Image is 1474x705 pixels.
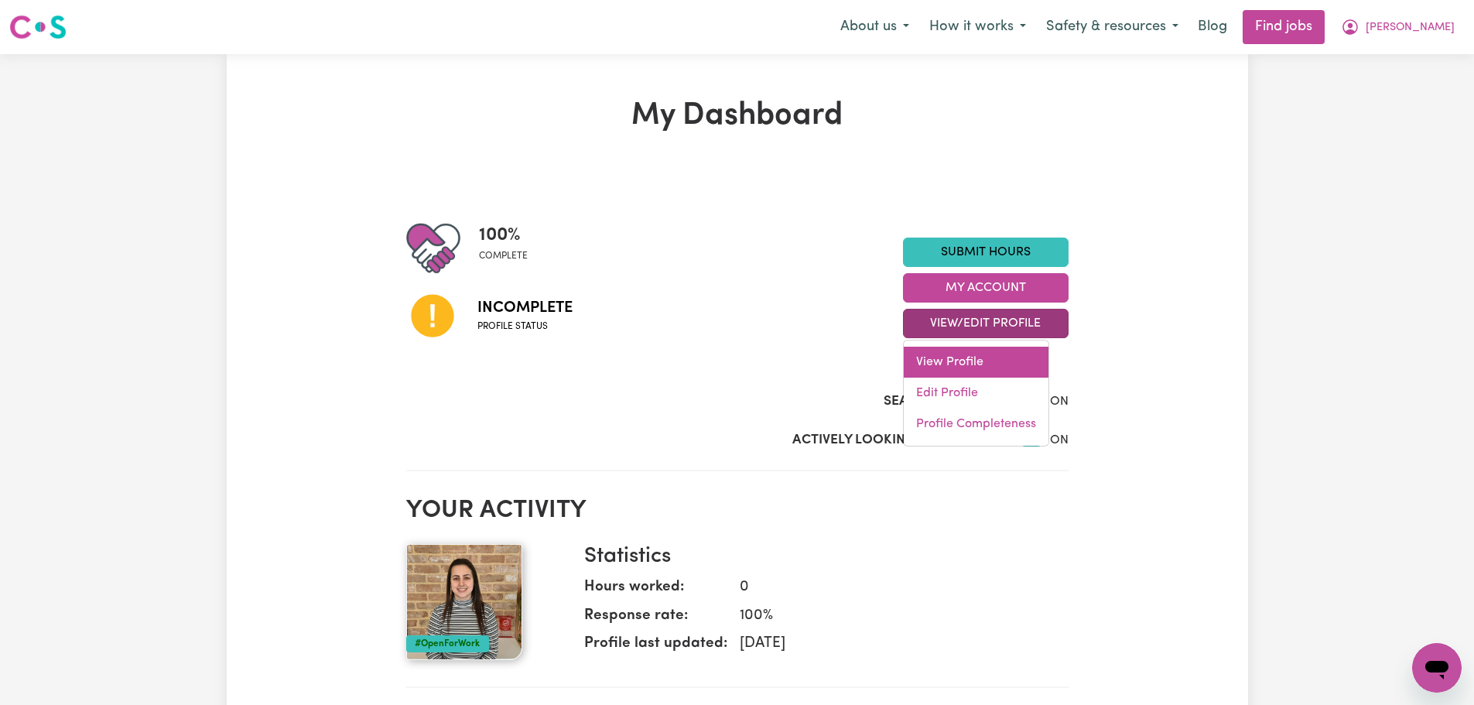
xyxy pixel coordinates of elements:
a: Profile Completeness [904,409,1048,440]
a: Edit Profile [904,378,1048,409]
label: Search Visibility [884,392,1000,412]
button: View/Edit Profile [903,309,1069,338]
span: [PERSON_NAME] [1366,19,1455,36]
h2: Your activity [406,496,1069,525]
div: Profile completeness: 100% [479,221,540,275]
img: Careseekers logo [9,13,67,41]
span: Profile status [477,320,573,334]
dd: 100 % [727,605,1056,628]
a: Find jobs [1243,10,1325,44]
img: Your profile picture [406,544,522,660]
button: How it works [919,11,1036,43]
span: 100 % [479,221,528,249]
button: About us [830,11,919,43]
button: My Account [903,273,1069,303]
h3: Statistics [584,544,1056,570]
span: ON [1050,395,1069,408]
span: ON [1050,434,1069,447]
a: Blog [1188,10,1236,44]
label: Actively Looking for Clients [792,430,1000,450]
iframe: Button to launch messaging window, conversation in progress [1412,643,1462,693]
span: complete [479,249,528,263]
dt: Response rate: [584,605,727,634]
a: Careseekers logo [9,9,67,45]
div: #OpenForWork [406,635,489,652]
div: View/Edit Profile [903,340,1049,447]
a: Submit Hours [903,238,1069,267]
dd: [DATE] [727,633,1056,655]
button: Safety & resources [1036,11,1188,43]
span: Incomplete [477,296,573,320]
a: View Profile [904,347,1048,378]
dt: Profile last updated: [584,633,727,662]
dd: 0 [727,577,1056,599]
dt: Hours worked: [584,577,727,605]
button: My Account [1331,11,1465,43]
h1: My Dashboard [406,98,1069,135]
